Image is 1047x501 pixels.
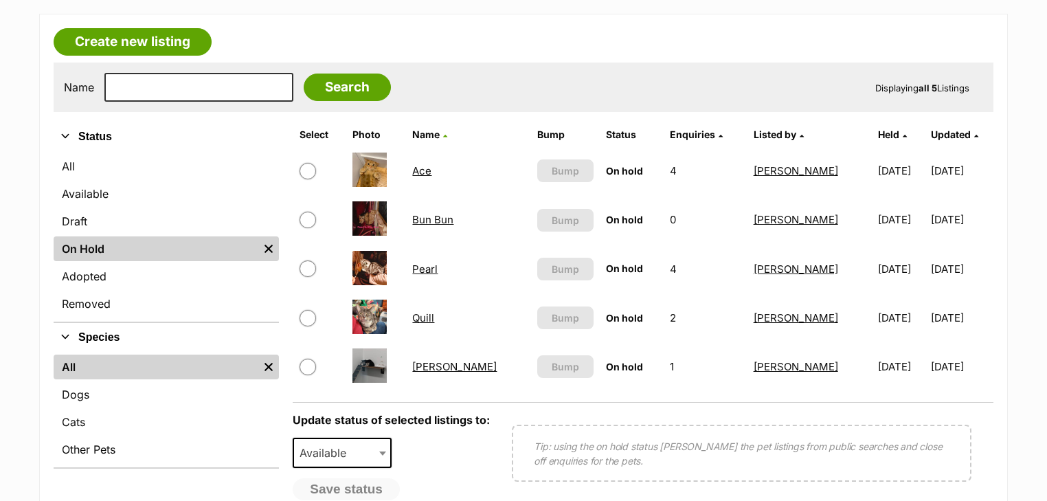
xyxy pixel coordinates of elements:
[532,124,599,146] th: Bump
[54,410,279,434] a: Cats
[875,82,969,93] span: Displaying Listings
[606,214,643,225] span: On hold
[670,129,723,140] a: Enquiries
[54,209,279,234] a: Draft
[664,245,747,293] td: 4
[552,311,579,325] span: Bump
[919,82,937,93] strong: all 5
[754,360,838,373] a: [PERSON_NAME]
[552,213,579,227] span: Bump
[54,128,279,146] button: Status
[670,129,715,140] span: translation missing: en.admin.listings.index.attributes.enquiries
[294,443,360,463] span: Available
[412,263,438,276] a: Pearl
[534,439,949,468] p: Tip: using the on hold status [PERSON_NAME] the pet listings from public searches and close off e...
[931,147,992,194] td: [DATE]
[754,164,838,177] a: [PERSON_NAME]
[258,236,279,261] a: Remove filter
[54,154,279,179] a: All
[54,264,279,289] a: Adopted
[537,307,594,329] button: Bump
[347,124,405,146] th: Photo
[552,359,579,374] span: Bump
[931,245,992,293] td: [DATE]
[878,129,907,140] a: Held
[293,438,392,468] span: Available
[412,213,453,226] a: Bun Bun
[600,124,662,146] th: Status
[606,263,643,274] span: On hold
[412,164,431,177] a: Ace
[293,413,490,427] label: Update status of selected listings to:
[606,312,643,324] span: On hold
[754,129,804,140] a: Listed by
[931,343,992,390] td: [DATE]
[537,355,594,378] button: Bump
[293,478,400,500] button: Save status
[754,213,838,226] a: [PERSON_NAME]
[931,294,992,342] td: [DATE]
[258,355,279,379] a: Remove filter
[412,129,440,140] span: Name
[606,361,643,372] span: On hold
[304,74,391,101] input: Search
[664,294,747,342] td: 2
[537,159,594,182] button: Bump
[412,360,497,373] a: [PERSON_NAME]
[754,311,838,324] a: [PERSON_NAME]
[552,262,579,276] span: Bump
[54,151,279,322] div: Status
[64,81,94,93] label: Name
[412,129,447,140] a: Name
[54,355,258,379] a: All
[872,343,930,390] td: [DATE]
[54,329,279,346] button: Species
[878,129,899,140] span: Held
[931,129,978,140] a: Updated
[606,165,643,177] span: On hold
[54,382,279,407] a: Dogs
[664,147,747,194] td: 4
[872,245,930,293] td: [DATE]
[664,196,747,243] td: 0
[754,129,796,140] span: Listed by
[54,236,258,261] a: On Hold
[54,437,279,462] a: Other Pets
[664,343,747,390] td: 1
[412,311,434,324] a: Quill
[872,147,930,194] td: [DATE]
[54,28,212,56] a: Create new listing
[294,124,346,146] th: Select
[931,129,971,140] span: Updated
[54,181,279,206] a: Available
[931,196,992,243] td: [DATE]
[537,209,594,232] button: Bump
[537,258,594,280] button: Bump
[552,164,579,178] span: Bump
[872,196,930,243] td: [DATE]
[754,263,838,276] a: [PERSON_NAME]
[872,294,930,342] td: [DATE]
[54,291,279,316] a: Removed
[54,352,279,467] div: Species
